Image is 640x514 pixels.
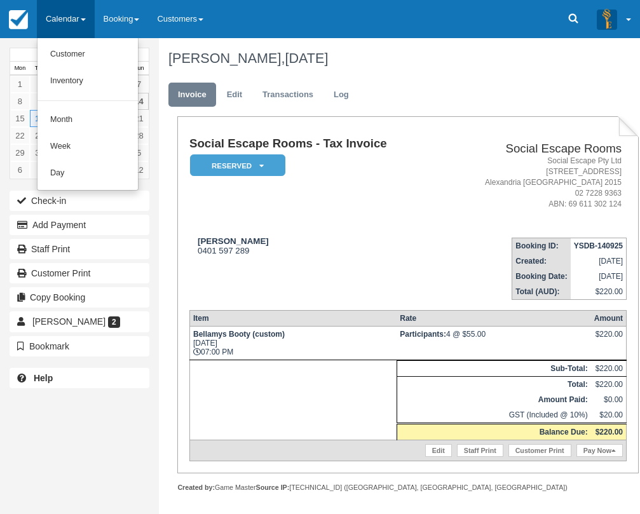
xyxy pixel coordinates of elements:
[129,110,149,127] a: 21
[129,127,149,144] a: 28
[32,316,106,327] span: [PERSON_NAME]
[591,392,627,407] td: $0.00
[397,327,591,360] td: 4 @ $55.00
[285,50,328,66] span: [DATE]
[256,484,290,491] strong: Source IP:
[446,156,622,210] address: Social Escape Pty Ltd [STREET_ADDRESS] Alexandria [GEOGRAPHIC_DATA] 2015 02 7228 9363 ABN: 69 611...
[37,107,138,133] a: Month
[37,160,138,187] a: Day
[253,83,323,107] a: Transactions
[508,444,571,457] a: Customer Print
[34,373,53,383] b: Help
[168,51,629,66] h1: [PERSON_NAME],
[177,484,215,491] strong: Created by:
[596,428,623,436] strong: $220.00
[129,161,149,179] a: 12
[397,392,591,407] th: Amount Paid:
[9,10,28,29] img: checkfront-main-nav-mini-logo.png
[10,336,149,356] button: Bookmark
[397,377,591,393] th: Total:
[591,407,627,424] td: $20.00
[425,444,452,457] a: Edit
[198,236,269,246] strong: [PERSON_NAME]
[10,144,30,161] a: 29
[591,361,627,377] td: $220.00
[10,368,149,388] a: Help
[30,76,50,93] a: 2
[10,62,30,76] th: Mon
[37,38,139,191] ul: Calendar
[591,311,627,327] th: Amount
[400,330,446,339] strong: Participants
[324,83,358,107] a: Log
[512,254,571,269] th: Created:
[190,154,285,177] em: Reserved
[512,284,571,300] th: Total (AUD):
[129,144,149,161] a: 5
[397,361,591,377] th: Sub-Total:
[108,316,120,328] span: 2
[512,269,571,284] th: Booking Date:
[30,93,50,110] a: 9
[594,330,623,349] div: $220.00
[189,327,397,360] td: [DATE] 07:00 PM
[37,41,138,68] a: Customer
[397,407,591,424] td: GST (Included @ 10%)
[189,137,440,151] h1: Social Escape Rooms - Tax Invoice
[177,483,638,492] div: Game Master [TECHNICAL_ID] ([GEOGRAPHIC_DATA], [GEOGRAPHIC_DATA], [GEOGRAPHIC_DATA])
[571,254,627,269] td: [DATE]
[10,215,149,235] button: Add Payment
[10,76,30,93] a: 1
[576,444,623,457] a: Pay Now
[512,238,571,254] th: Booking ID:
[397,424,591,440] th: Balance Due:
[10,110,30,127] a: 15
[10,287,149,308] button: Copy Booking
[193,330,285,339] strong: Bellamys Booty (custom)
[30,161,50,179] a: 7
[37,68,138,95] a: Inventory
[10,127,30,144] a: 22
[10,93,30,110] a: 8
[168,83,216,107] a: Invoice
[597,9,617,29] img: A3
[30,127,50,144] a: 23
[217,83,252,107] a: Edit
[571,284,627,300] td: $220.00
[189,311,397,327] th: Item
[574,241,623,250] strong: YSDB-140925
[129,93,149,110] a: 14
[446,142,622,156] h2: Social Escape Rooms
[571,269,627,284] td: [DATE]
[10,263,149,283] a: Customer Print
[10,239,149,259] a: Staff Print
[397,311,591,327] th: Rate
[189,236,440,255] div: 0401 597 289
[10,161,30,179] a: 6
[10,191,149,211] button: Check-in
[30,110,50,127] a: 16
[591,377,627,393] td: $220.00
[30,144,50,161] a: 30
[30,62,50,76] th: Tue
[129,62,149,76] th: Sun
[129,76,149,93] a: 7
[457,444,503,457] a: Staff Print
[189,154,281,177] a: Reserved
[10,311,149,332] a: [PERSON_NAME] 2
[37,133,138,160] a: Week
